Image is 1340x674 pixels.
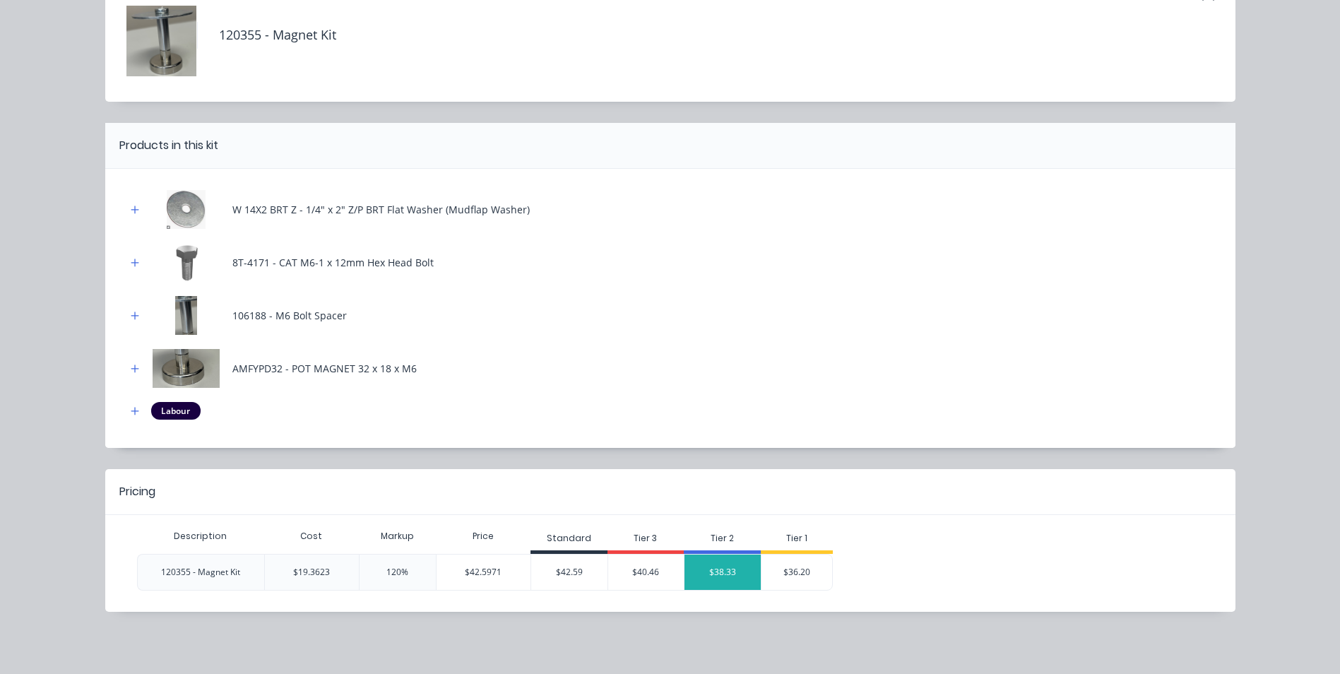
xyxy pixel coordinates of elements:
[119,137,218,154] div: Products in this kit
[531,555,607,590] div: $42.59
[684,555,761,590] div: $38.33
[232,308,347,323] div: 106188 - M6 Bolt Spacer
[436,522,531,550] div: Price
[608,555,684,590] div: $40.46
[547,532,591,545] div: Standard
[711,532,734,545] div: Tier 2
[232,255,434,270] div: 8T-4171 - CAT M6-1 x 12mm Hex Head Bolt
[761,555,832,590] div: $36.20
[197,22,336,49] h4: 120355 - Magnet Kit
[359,522,436,550] div: Markup
[786,532,807,545] div: Tier 1
[264,554,360,591] div: $19.3623
[359,554,436,591] div: 120%
[151,349,222,388] img: AMFYPD32 - POT MAGNET 32 x 18 x M6
[232,202,530,217] div: W 14X2 BRT Z - 1/4" x 2" Z/P BRT Flat Washer (Mudflap Washer)
[161,566,240,579] div: 120355 - Magnet Kit
[151,402,201,419] div: Labour
[151,296,222,335] img: 106188 - M6 Bolt Spacer
[634,532,657,545] div: Tier 3
[119,483,155,500] div: Pricing
[232,361,417,376] div: AMFYPD32 - POT MAGNET 32 x 18 x M6
[437,555,531,590] div: $42.5971
[151,190,222,229] img: W 14X2 BRT Z - 1/4" x 2" Z/P BRT Flat Washer (Mudflap Washer)
[151,243,222,282] img: 8T-4171 - CAT M6-1 x 12mm Hex Head Bolt
[162,519,238,554] div: Description
[264,522,360,550] div: Cost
